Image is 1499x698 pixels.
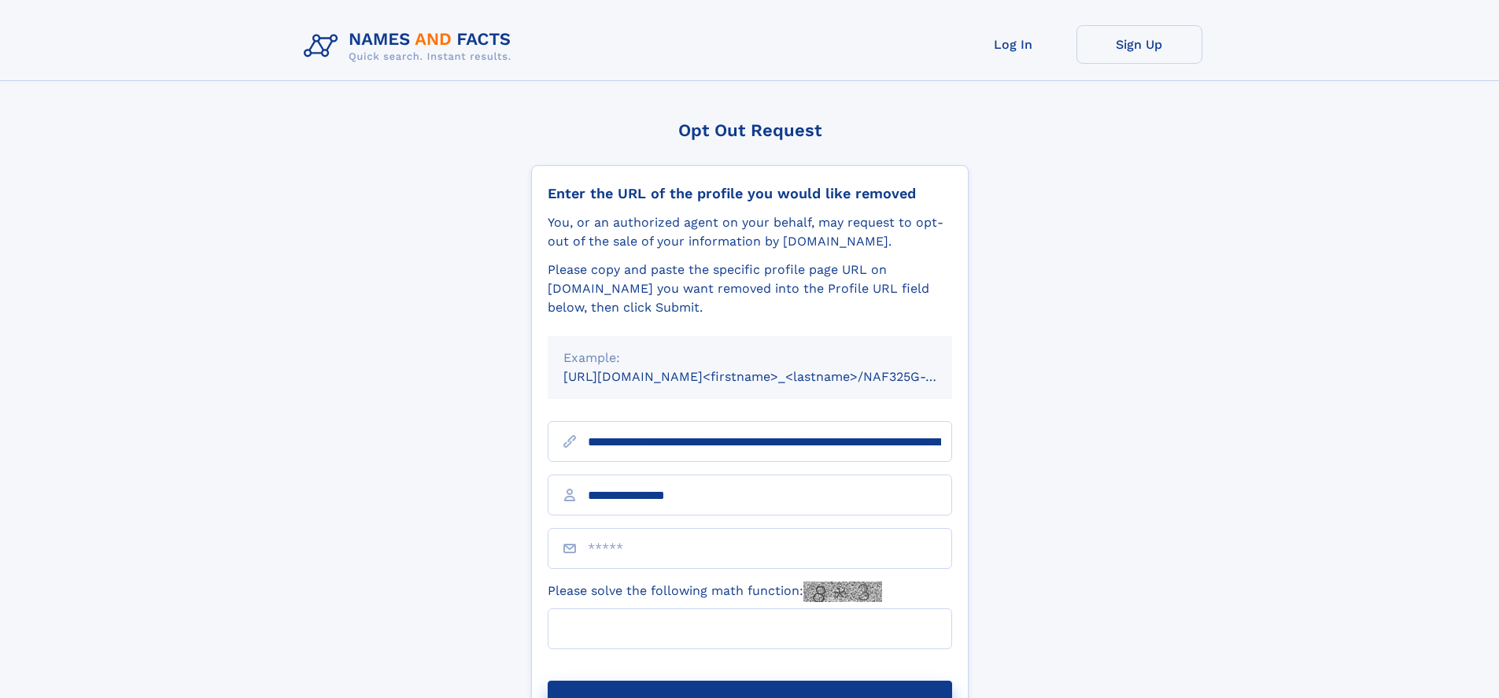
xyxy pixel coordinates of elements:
a: Log In [951,25,1076,64]
a: Sign Up [1076,25,1202,64]
label: Please solve the following math function: [548,582,882,602]
div: You, or an authorized agent on your behalf, may request to opt-out of the sale of your informatio... [548,213,952,251]
img: Logo Names and Facts [297,25,524,68]
div: Opt Out Request [531,120,969,140]
div: Please copy and paste the specific profile page URL on [DOMAIN_NAME] you want removed into the Pr... [548,260,952,317]
div: Enter the URL of the profile you would like removed [548,185,952,202]
small: [URL][DOMAIN_NAME]<firstname>_<lastname>/NAF325G-xxxxxxxx [563,369,982,384]
div: Example: [563,349,936,367]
